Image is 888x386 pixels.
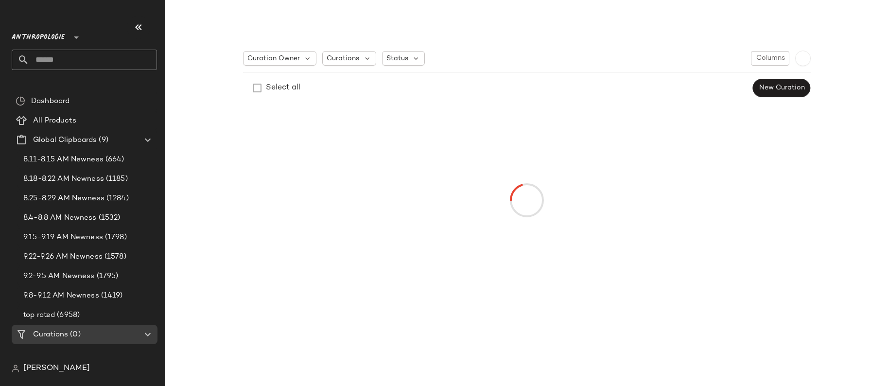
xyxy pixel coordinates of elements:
span: [PERSON_NAME] [23,363,90,374]
span: 8.18-8.22 AM Newness [23,174,104,185]
span: 9.8-9.12 AM Newness [23,290,99,301]
span: (1795) [95,271,119,282]
span: 8.25-8.29 AM Newness [23,193,104,204]
button: New Curation [752,79,810,97]
img: svg%3e [12,365,19,372]
span: New Curation [758,84,804,92]
span: (1578) [103,251,126,263]
span: (1798) [103,232,127,243]
span: Status [386,53,408,64]
span: (1284) [104,193,129,204]
span: 9.15-9.19 AM Newness [23,232,103,243]
span: (1419) [99,290,123,301]
span: 9.22-9.26 AM Newness [23,251,103,263]
span: Dashboard [31,96,70,107]
span: (6958) [55,310,80,321]
span: Curation Owner [247,53,300,64]
span: Columns [755,54,784,62]
span: Curations [327,53,359,64]
span: All Products [33,115,76,126]
span: (0) [68,329,80,340]
span: (1532) [97,212,121,224]
div: Select all [266,82,300,94]
span: (1185) [104,174,128,185]
img: svg%3e [16,96,25,106]
button: Columns [751,51,789,66]
span: top rated [23,310,55,321]
span: Curations [33,329,68,340]
span: 8.4-8.8 AM Newness [23,212,97,224]
span: 8.11-8.15 AM Newness [23,154,104,165]
span: Anthropologie [12,26,65,44]
span: (9) [97,135,108,146]
span: (664) [104,154,124,165]
span: 9.2-9.5 AM Newness [23,271,95,282]
span: Global Clipboards [33,135,97,146]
